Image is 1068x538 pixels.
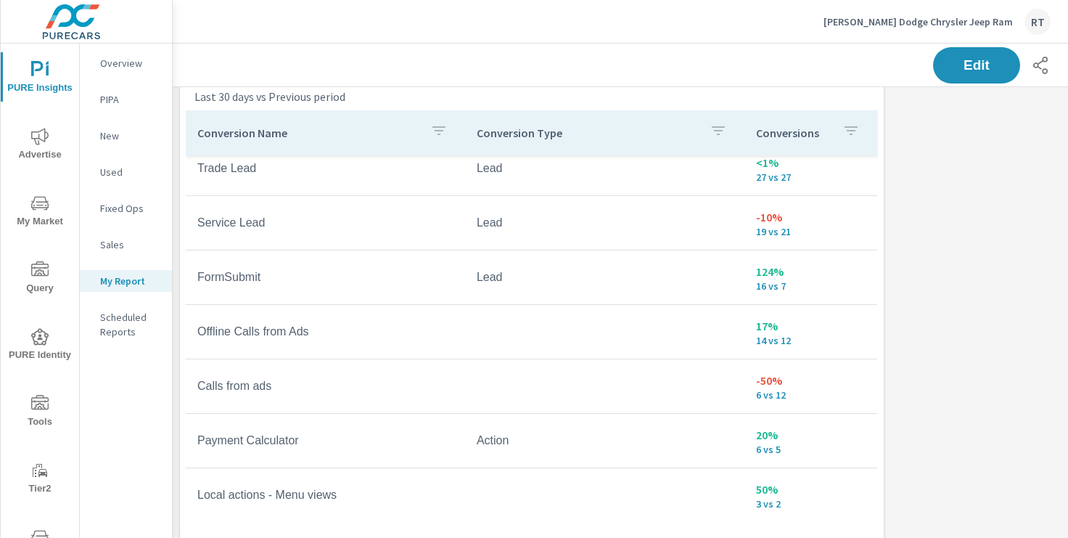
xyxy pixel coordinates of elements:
p: Fixed Ops [100,201,160,216]
button: Share Report [1026,51,1055,80]
p: Conversion Type [477,126,698,140]
div: RT [1024,9,1051,35]
p: Used [100,165,160,179]
p: New [100,129,160,143]
p: 20% [756,426,866,444]
span: My Market [5,195,75,230]
div: Overview [80,52,172,74]
button: Edit [933,47,1020,83]
td: Lead [465,150,744,187]
td: Service Lead [186,205,465,241]
td: Payment Calculator [186,423,465,459]
p: <1% [756,154,866,171]
div: New [80,125,172,147]
p: 19 vs 21 [756,226,866,237]
td: Offline Calls from Ads [186,314,465,350]
div: Fixed Ops [80,197,172,219]
span: Query [5,261,75,297]
p: 3 vs 2 [756,498,866,510]
p: Conversion Name [197,126,419,140]
span: PURE Insights [5,61,75,97]
span: Advertise [5,128,75,163]
td: Action [465,423,744,459]
div: Scheduled Reports [80,306,172,343]
td: Local actions - Menu views [186,477,465,513]
p: 17% [756,317,866,335]
p: 27 vs 27 [756,171,866,183]
p: My Report [100,274,160,288]
div: Used [80,161,172,183]
span: PURE Identity [5,328,75,364]
td: Lead [465,259,744,296]
p: PIPA [100,92,160,107]
div: PIPA [80,89,172,110]
p: 6 vs 12 [756,389,866,401]
p: 16 vs 7 [756,280,866,292]
td: Lead [465,205,744,241]
p: Sales [100,237,160,252]
p: [PERSON_NAME] Dodge Chrysler Jeep Ram [823,15,1013,28]
p: -10% [756,208,866,226]
p: -50% [756,372,866,389]
span: Tools [5,395,75,431]
div: My Report [80,270,172,292]
p: 14 vs 12 [756,335,866,346]
p: 124% [756,263,866,280]
td: FormSubmit [186,259,465,296]
p: Overview [100,56,160,70]
p: Conversions [756,126,831,140]
span: Tier2 [5,462,75,497]
td: Trade Lead [186,150,465,187]
p: 50% [756,481,866,498]
div: Sales [80,234,172,256]
p: Last 30 days vs Previous period [194,88,345,105]
p: 6 vs 5 [756,444,866,455]
span: Edit [948,59,1006,72]
td: Calls from ads [186,368,465,404]
p: Scheduled Reports [100,310,160,339]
